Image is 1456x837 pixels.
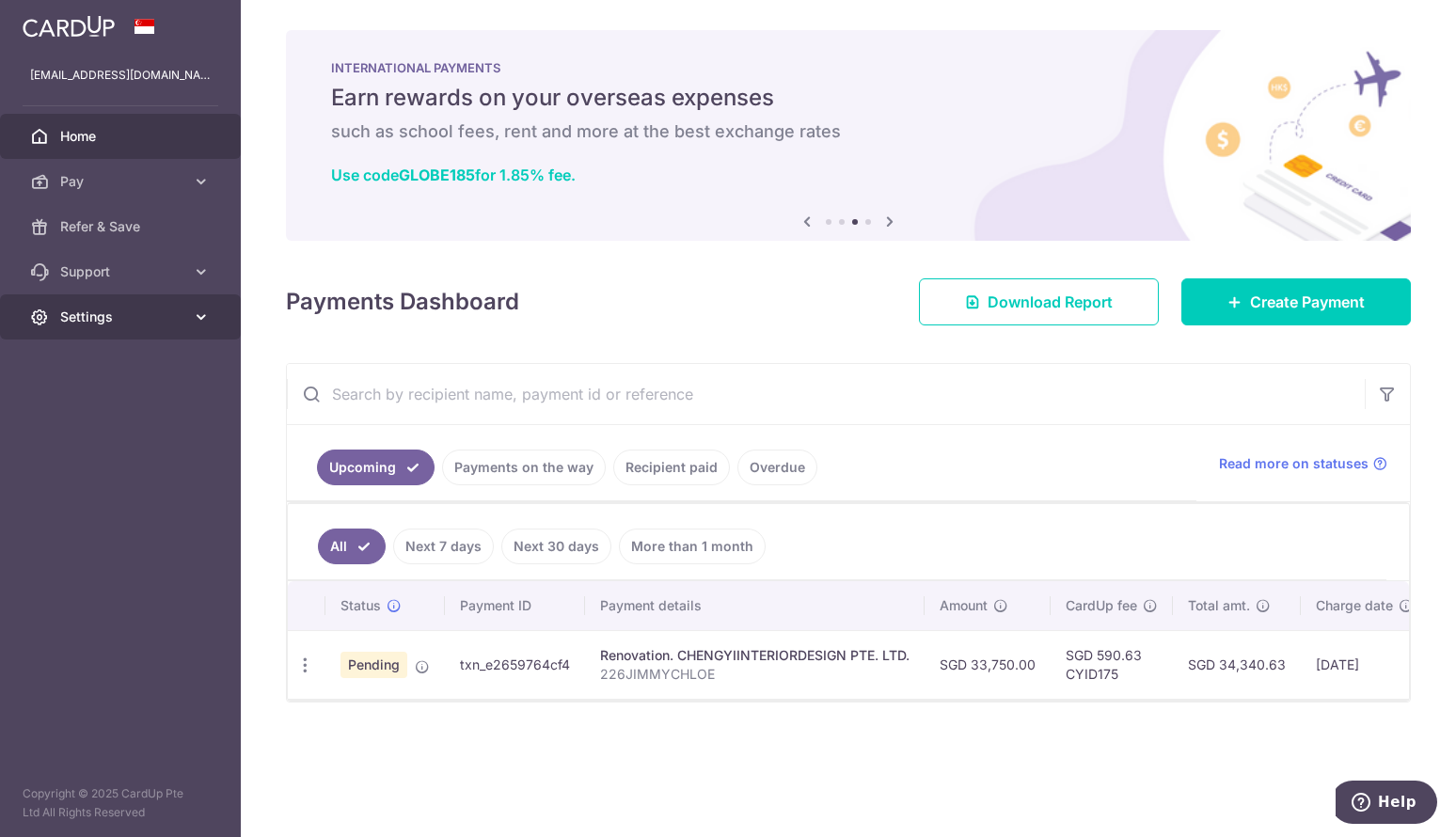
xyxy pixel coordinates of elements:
[286,285,519,319] h4: Payments Dashboard
[60,217,184,236] span: Refer & Save
[340,596,381,615] span: Status
[940,596,988,615] span: Amount
[60,172,184,191] span: Pay
[286,30,1411,241] img: International Payment Banner
[1219,454,1387,473] a: Read more on statuses
[340,652,407,678] span: Pending
[1188,596,1250,615] span: Total amt.
[600,646,910,665] div: Renovation. CHENGYIINTERIORDESIGN PTE. LTD.
[331,166,576,184] a: Use codeGLOBE185for 1.85% fee.
[317,450,435,485] a: Upcoming
[737,450,817,485] a: Overdue
[1316,596,1393,615] span: Charge date
[287,364,1365,424] input: Search by recipient name, payment id or reference
[619,529,766,564] a: More than 1 month
[1219,454,1369,473] span: Read more on statuses
[60,127,184,146] span: Home
[585,581,925,630] th: Payment details
[600,665,910,684] p: 226JIMMYCHLOE
[1250,291,1365,313] span: Create Payment
[442,450,606,485] a: Payments on the way
[445,581,585,630] th: Payment ID
[1181,278,1411,325] a: Create Payment
[988,291,1113,313] span: Download Report
[393,529,494,564] a: Next 7 days
[1051,630,1173,699] td: SGD 590.63 CYID175
[1301,630,1429,699] td: [DATE]
[60,308,184,326] span: Settings
[60,262,184,281] span: Support
[1336,781,1437,828] iframe: Opens a widget where you can find more information
[925,630,1051,699] td: SGD 33,750.00
[318,529,386,564] a: All
[331,83,1366,113] h5: Earn rewards on your overseas expenses
[919,278,1159,325] a: Download Report
[501,529,611,564] a: Next 30 days
[23,15,115,38] img: CardUp
[1066,596,1137,615] span: CardUp fee
[331,120,1366,143] h6: such as school fees, rent and more at the best exchange rates
[399,166,475,184] b: GLOBE185
[1173,630,1301,699] td: SGD 34,340.63
[445,630,585,699] td: txn_e2659764cf4
[331,60,1366,75] p: INTERNATIONAL PAYMENTS
[30,66,211,85] p: [EMAIL_ADDRESS][DOMAIN_NAME]
[613,450,730,485] a: Recipient paid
